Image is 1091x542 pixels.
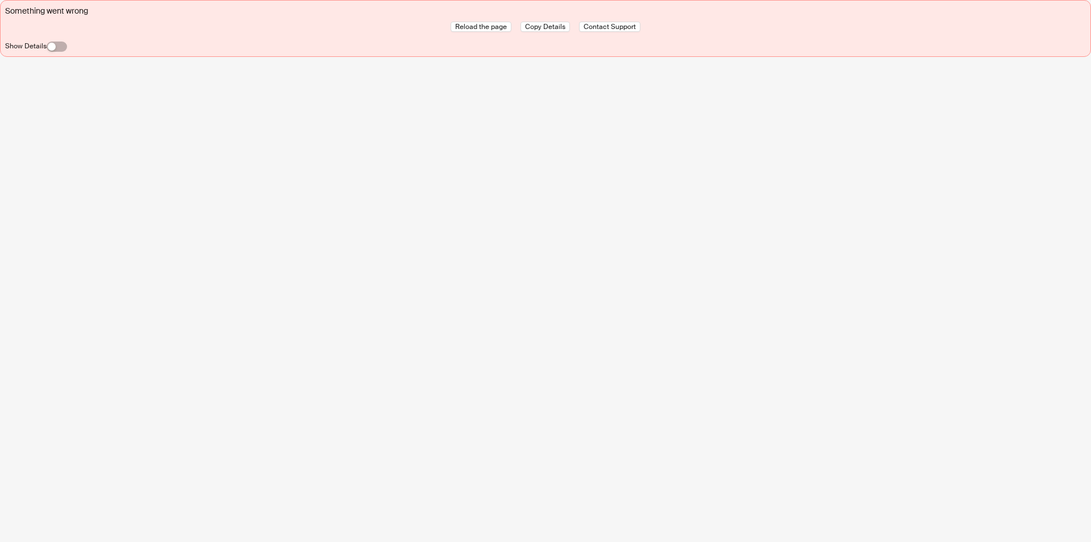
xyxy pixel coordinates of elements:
span: Copy Details [525,22,565,31]
button: Contact Support [579,22,640,32]
span: Reload the page [455,22,507,31]
label: Show Details [5,42,47,51]
div: Something went wrong [5,5,1086,17]
button: Reload the page [451,22,511,32]
span: Contact Support [584,22,636,31]
button: Copy Details [520,22,570,32]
